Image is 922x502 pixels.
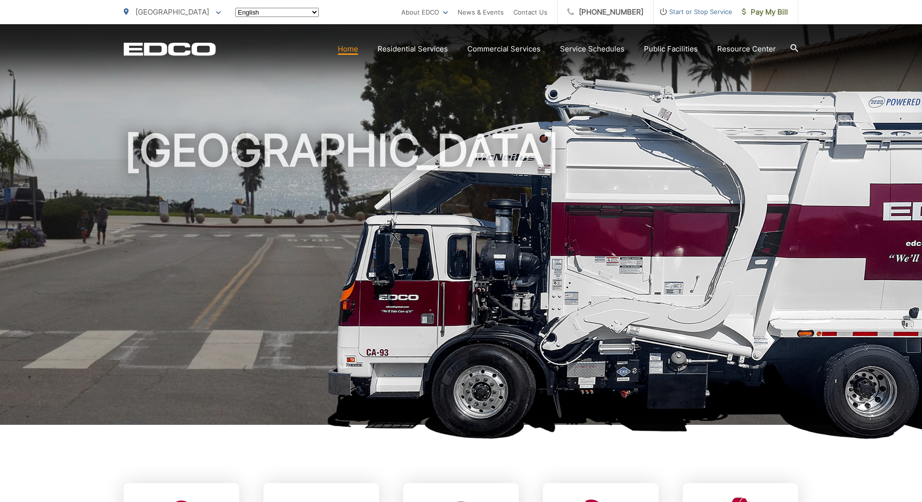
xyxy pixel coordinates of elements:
[235,8,319,17] select: Select a language
[644,43,698,55] a: Public Facilities
[513,6,547,18] a: Contact Us
[742,6,788,18] span: Pay My Bill
[717,43,776,55] a: Resource Center
[560,43,625,55] a: Service Schedules
[401,6,448,18] a: About EDCO
[124,126,798,434] h1: [GEOGRAPHIC_DATA]
[458,6,504,18] a: News & Events
[467,43,541,55] a: Commercial Services
[378,43,448,55] a: Residential Services
[338,43,358,55] a: Home
[124,42,216,56] a: EDCD logo. Return to the homepage.
[135,7,209,17] span: [GEOGRAPHIC_DATA]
